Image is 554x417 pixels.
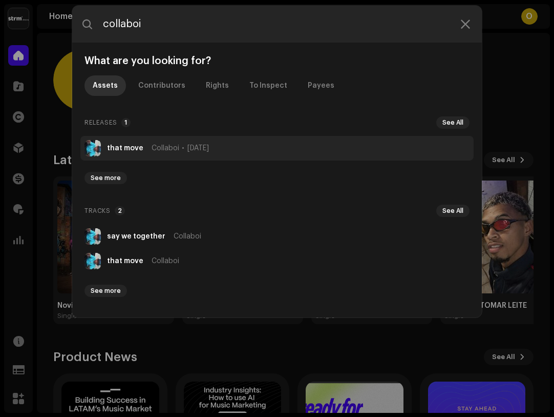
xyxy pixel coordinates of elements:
span: See more [91,174,121,182]
span: See All [442,118,463,127]
p-badge: 2 [115,206,125,215]
span: Collaboi [152,144,179,152]
div: To Inspect [249,75,287,96]
div: Contributors [138,75,185,96]
input: Search [72,6,482,43]
button: See All [436,116,470,129]
p-badge: 1 [121,118,131,127]
span: See All [442,207,463,215]
div: Payees [308,75,334,96]
button: See All [436,205,470,217]
div: Rights [206,75,229,96]
span: Tracks [84,205,111,217]
span: [DATE] [187,144,209,152]
img: 2b80c3d7-d532-4c92-af8e-b964bd42c8c6 [84,228,101,245]
span: Collaboi [152,257,179,265]
span: Collaboi [174,232,201,241]
strong: say we together [107,232,165,241]
span: See more [91,287,121,295]
button: See more [84,172,127,184]
strong: that move [107,257,143,265]
button: See more [84,285,127,297]
img: 2b80c3d7-d532-4c92-af8e-b964bd42c8c6 [84,253,101,269]
span: Releases [84,116,117,129]
strong: that move [107,144,143,152]
div: What are you looking for? [80,55,474,67]
div: Assets [93,75,118,96]
img: 2b80c3d7-d532-4c92-af8e-b964bd42c8c6 [84,140,101,156]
